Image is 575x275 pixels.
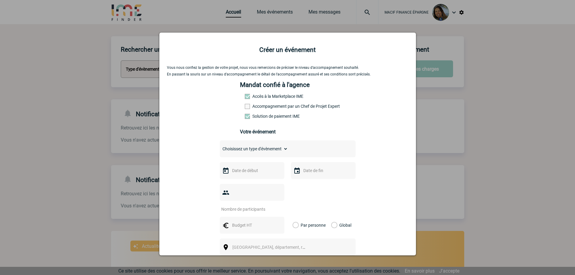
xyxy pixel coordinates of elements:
[167,46,408,53] h2: Créer un événement
[292,217,299,234] label: Par personne
[220,205,276,213] input: Nombre de participants
[245,114,271,119] label: Conformité aux process achat client, Prise en charge de la facturation, Mutualisation de plusieur...
[240,81,310,88] h4: Mandat confié à l'agence
[167,66,408,70] p: Vous nous confiez la gestion de votre projet, nous vous remercions de préciser le niveau d’accomp...
[245,104,271,109] label: Prestation payante
[331,217,335,234] label: Global
[302,167,343,174] input: Date de fin
[245,94,271,99] label: Accès à la Marketplace IME
[231,167,272,174] input: Date de début
[232,245,316,250] span: [GEOGRAPHIC_DATA], département, région...
[231,221,272,229] input: Budget HT
[167,72,408,76] p: En passant la souris sur un niveau d’accompagnement le détail de l’accompagnement assuré et ses c...
[240,129,335,135] h3: Votre événement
